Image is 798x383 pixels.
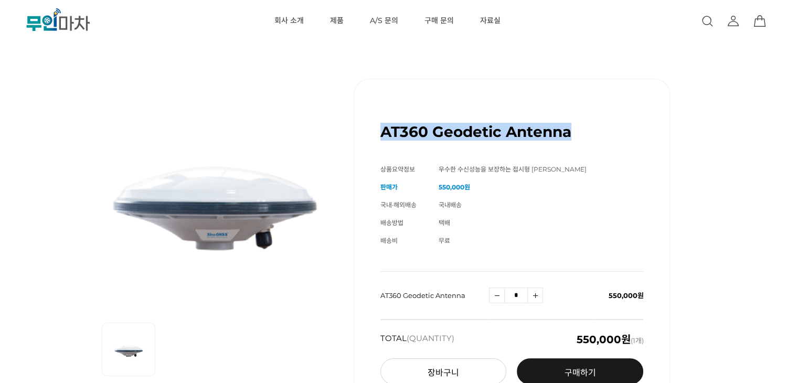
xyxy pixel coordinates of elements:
[380,334,454,345] strong: TOTAL
[439,201,462,209] span: 국내배송
[380,219,403,227] span: 배송방법
[576,333,630,346] em: 550,000원
[576,334,643,345] span: (1개)
[380,165,415,173] span: 상품요약정보
[439,219,450,227] span: 택배
[380,237,398,244] span: 배송비
[439,237,450,244] span: 무료
[439,183,470,191] strong: 550,000원
[102,79,327,310] img: AT360 Geodetic Antenna
[380,183,398,191] span: 판매가
[380,272,490,320] td: AT360 Geodetic Antenna
[439,165,587,173] span: 우수한 수신성능을 보장하는 접시형 [PERSON_NAME]
[608,291,643,300] span: 550,000원
[407,333,454,343] span: (QUANTITY)
[527,288,543,303] a: 수량증가
[380,201,417,209] span: 국내·해외배송
[565,368,596,378] span: 구매하기
[380,123,571,141] h1: AT360 Geodetic Antenna
[489,288,505,303] a: 수량감소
